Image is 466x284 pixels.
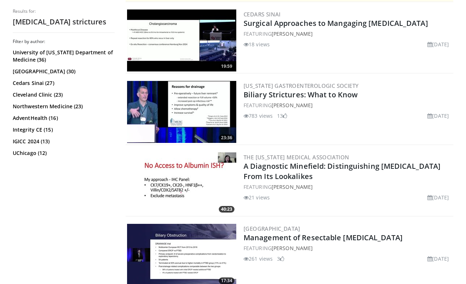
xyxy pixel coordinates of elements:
a: [PERSON_NAME] [272,30,313,37]
a: Cleveland Clinic (23) [13,91,113,98]
img: 3a159552-8aa3-43ad-b92a-6ae951a44cc6.300x170_q85_crop-smart_upscale.jpg [127,152,236,214]
a: [PERSON_NAME] [272,183,313,190]
a: [PERSON_NAME] [272,102,313,109]
a: IGICC 2024 (13) [13,138,113,145]
div: FEATURING [244,183,452,191]
a: 19:59 [127,9,236,71]
a: 23:36 [127,81,236,143]
img: e696e3bb-c395-49da-ab94-11935053556b.300x170_q85_crop-smart_upscale.jpg [127,9,236,71]
span: 19:59 [219,63,234,70]
a: [US_STATE] Gastroenterologic Society [244,82,359,89]
p: Results for: [13,8,115,14]
span: 23:36 [219,135,234,141]
a: [PERSON_NAME] [272,245,313,252]
img: 212708d2-4259-45bf-9ace-24d89c6e5418.300x170_q85_crop-smart_upscale.jpg [127,81,236,143]
li: 13 [277,112,287,120]
li: [DATE] [427,40,449,48]
span: 17:34 [219,277,234,284]
li: [DATE] [427,194,449,201]
a: Surgical Approaches to Mangaging [MEDICAL_DATA] [244,18,428,28]
li: 18 views [244,40,270,48]
div: FEATURING [244,30,452,38]
a: Cedars Sinai [244,11,281,18]
a: UChicago (12) [13,149,113,157]
a: [GEOGRAPHIC_DATA] (30) [13,68,113,75]
li: [DATE] [427,255,449,262]
li: 21 views [244,194,270,201]
a: Cedars Sinai (27) [13,79,113,87]
a: University of [US_STATE] Department of Medicine (36) [13,49,113,63]
li: 783 views [244,112,273,120]
li: [DATE] [427,112,449,120]
a: Biliary Strictures: What to Know [244,90,358,100]
a: AdventHealth (16) [13,114,113,122]
h3: Filter by author: [13,39,115,44]
a: The [US_STATE] Medical Association [244,153,349,161]
li: 261 views [244,255,273,262]
li: 3 [277,255,284,262]
h2: [MEDICAL_DATA] strictures [13,17,115,27]
a: Integrity CE (15) [13,126,113,133]
span: 40:23 [219,206,234,213]
a: 40:23 [127,152,236,214]
div: FEATURING [244,101,452,109]
div: FEATURING [244,244,452,252]
a: Northwestern Medicine (23) [13,103,113,110]
a: [GEOGRAPHIC_DATA] [244,225,300,232]
a: Management of Resectable [MEDICAL_DATA] [244,233,403,242]
a: A Diagnostic Minefield: Distinguishing [MEDICAL_DATA] From Its Lookalikes [244,161,441,181]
